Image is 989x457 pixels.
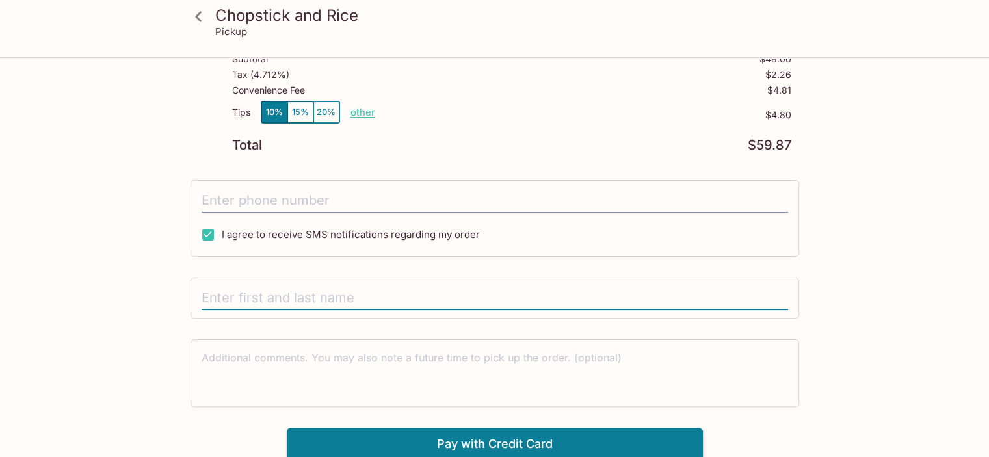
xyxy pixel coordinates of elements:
[261,101,287,123] button: 10%
[232,54,268,64] p: Subtotal
[313,101,339,123] button: 20%
[202,189,788,213] input: Enter phone number
[748,139,791,151] p: $59.87
[765,70,791,80] p: $2.26
[232,139,262,151] p: Total
[232,70,289,80] p: Tax ( 4.712% )
[287,101,313,123] button: 15%
[215,25,247,38] p: Pickup
[232,107,250,118] p: Tips
[767,85,791,96] p: $4.81
[215,5,797,25] h3: Chopstick and Rice
[759,54,791,64] p: $48.00
[202,286,788,311] input: Enter first and last name
[375,110,791,120] p: $4.80
[232,85,305,96] p: Convenience Fee
[222,228,480,241] span: I agree to receive SMS notifications regarding my order
[350,106,375,118] button: other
